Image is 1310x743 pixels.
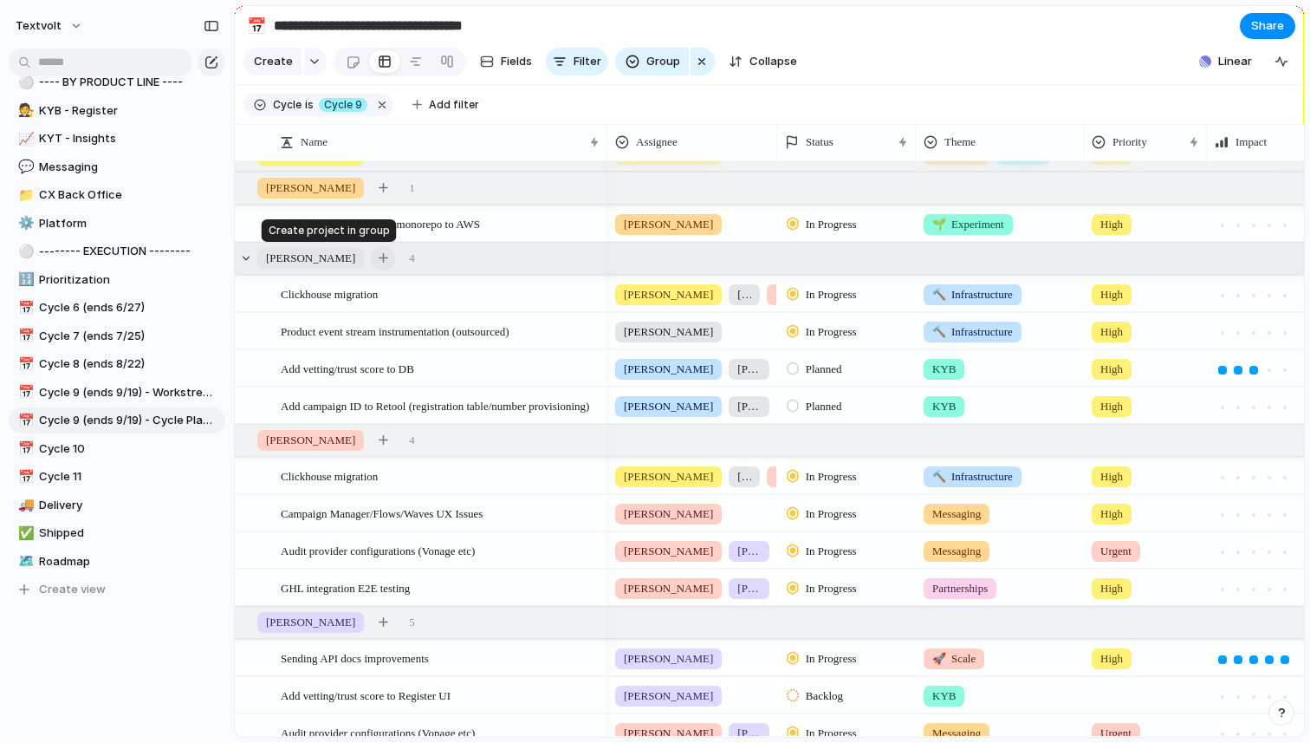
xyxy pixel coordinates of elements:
span: Create [254,53,293,70]
span: GHL integration E2E testing [281,577,410,597]
span: [PERSON_NAME] [624,505,713,523]
div: 🔢 [18,270,30,290]
span: [PERSON_NAME] [266,250,355,267]
div: ⚪ [18,73,30,93]
div: ⚪ [18,242,30,262]
div: ⚪---- BY PRODUCT LINE ---- [9,69,225,95]
a: 📅Cycle 11 [9,464,225,490]
span: Add filter [429,97,479,113]
span: Filter [574,53,601,70]
span: Add vetting/trust score to DB [281,358,414,378]
span: High [1100,216,1123,233]
a: 📅Cycle 8 (ends 8/22) [9,351,225,377]
div: 🚚 [18,495,30,515]
span: Cycle 9 (ends 9/19) - Cycle Planning [39,412,219,429]
span: Backlog [806,688,843,705]
span: 🔨 [932,325,946,338]
span: [PERSON_NAME] [624,650,713,668]
span: Urgent [1100,543,1132,560]
span: Cycle 10 [39,440,219,458]
span: High [1100,286,1123,303]
button: 📅 [16,355,33,373]
button: ⚪ [16,243,33,260]
div: 🧑‍⚖️ [18,101,30,121]
a: 📅Cycle 7 (ends 7/25) [9,323,225,349]
span: Audit provider configurations (Vonage etc) [281,540,475,560]
span: [PERSON_NAME] [624,216,713,233]
span: KYT - Insights [39,130,219,147]
a: 🧑‍⚖️KYB - Register [9,98,225,124]
span: KYB [932,688,956,705]
button: 📅 [16,412,33,429]
button: 🚚 [16,497,33,514]
span: Add campaign ID to Retool (registration table/number provisioning) [281,395,589,415]
button: 🗺️ [16,553,33,570]
span: In Progress [806,216,857,233]
span: Shipped [39,525,219,542]
button: Cycle 9 [315,95,371,114]
span: Audit provider configurations (Vonage etc) [281,722,475,742]
span: In Progress [806,505,857,523]
div: 📅 [247,14,266,37]
span: [PERSON_NAME] [737,361,761,378]
span: Cycle 11 [39,468,219,486]
span: POC for deploying small monorepo to AWS [281,213,480,233]
button: 📈 [16,130,33,147]
span: High [1100,650,1123,668]
span: [PERSON_NAME] [624,725,713,742]
span: High [1100,505,1123,523]
div: 📅 [18,467,30,487]
div: Create project in group [262,219,397,242]
a: 🗺️Roadmap [9,549,225,575]
div: 📁 [18,186,30,205]
button: Add filter [402,93,490,117]
a: ⚪-------- EXECUTION -------- [9,238,225,264]
div: 📁CX Back Office [9,182,225,208]
a: ✅Shipped [9,520,225,546]
span: Planned [806,398,842,415]
span: 🔨 [932,470,946,483]
span: [PERSON_NAME] [775,468,789,486]
span: 1 [409,179,415,197]
span: Messaging [932,505,981,523]
div: 📅Cycle 9 (ends 9/19) - Cycle Planning [9,407,225,433]
span: In Progress [806,580,857,597]
span: Cycle 9 (ends 9/19) - Workstreams [39,384,219,401]
button: Filter [546,48,608,75]
div: 📈 [18,129,30,149]
span: Priority [1112,134,1147,151]
span: Linear [1218,53,1252,70]
button: 🧑‍⚖️ [16,102,33,120]
span: Campaign Manager/Flows/Waves UX Issues [281,503,483,523]
button: 📅 [16,384,33,401]
span: textvolt [16,17,62,35]
div: 📅 [18,382,30,402]
span: Cycle 6 (ends 6/27) [39,299,219,316]
span: In Progress [806,725,857,742]
span: Scale [932,650,976,668]
span: High [1100,468,1123,486]
div: 💬Messaging [9,154,225,180]
button: ✅ [16,525,33,542]
span: 5 [409,614,415,631]
a: 📅Cycle 6 (ends 6/27) [9,295,225,321]
span: [PERSON_NAME] [266,432,355,449]
button: 🔢 [16,271,33,289]
span: [PERSON_NAME] [624,361,713,378]
span: -------- EXECUTION -------- [39,243,219,260]
span: 🚀 [932,652,946,665]
span: 4 [409,250,415,267]
span: High [1100,580,1123,597]
span: High [1100,361,1123,378]
button: textvolt [8,12,92,40]
div: 📅 [18,326,30,346]
div: ⚙️Platform [9,211,225,237]
span: 🌱 [932,218,946,231]
div: 📅Cycle 10 [9,436,225,462]
a: 🚚Delivery [9,492,225,518]
button: is [302,95,317,114]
